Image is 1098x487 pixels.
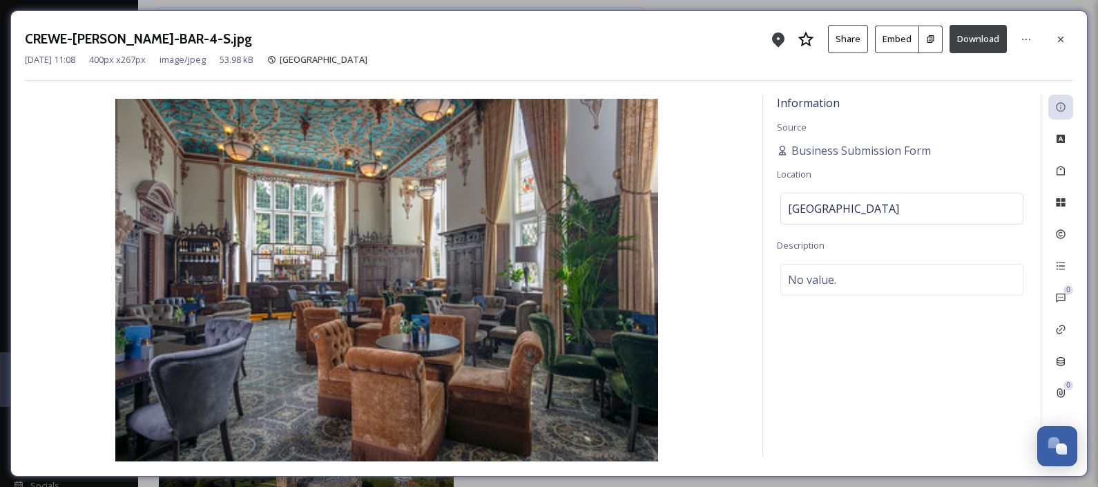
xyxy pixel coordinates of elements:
span: [DATE] 11:08 [25,53,75,66]
button: Share [828,25,868,53]
span: [GEOGRAPHIC_DATA] [788,200,899,217]
span: Description [777,239,825,251]
img: CREWE-HALL-SHERIDAN-BAR-4-S.jpg [25,99,749,461]
span: image/jpeg [160,53,206,66]
span: Business Submission Form [791,142,931,159]
button: Embed [875,26,919,53]
button: Download [950,25,1007,53]
span: 400 px x 267 px [89,53,146,66]
div: 0 [1063,285,1073,295]
button: Open Chat [1037,426,1077,466]
span: Information [777,95,840,111]
div: 0 [1063,381,1073,390]
span: Source [777,121,807,133]
span: Location [777,168,811,180]
span: No value. [788,271,836,288]
span: 53.98 kB [220,53,253,66]
span: [GEOGRAPHIC_DATA] [280,53,367,66]
h3: CREWE-[PERSON_NAME]-BAR-4-S.jpg [25,29,252,49]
